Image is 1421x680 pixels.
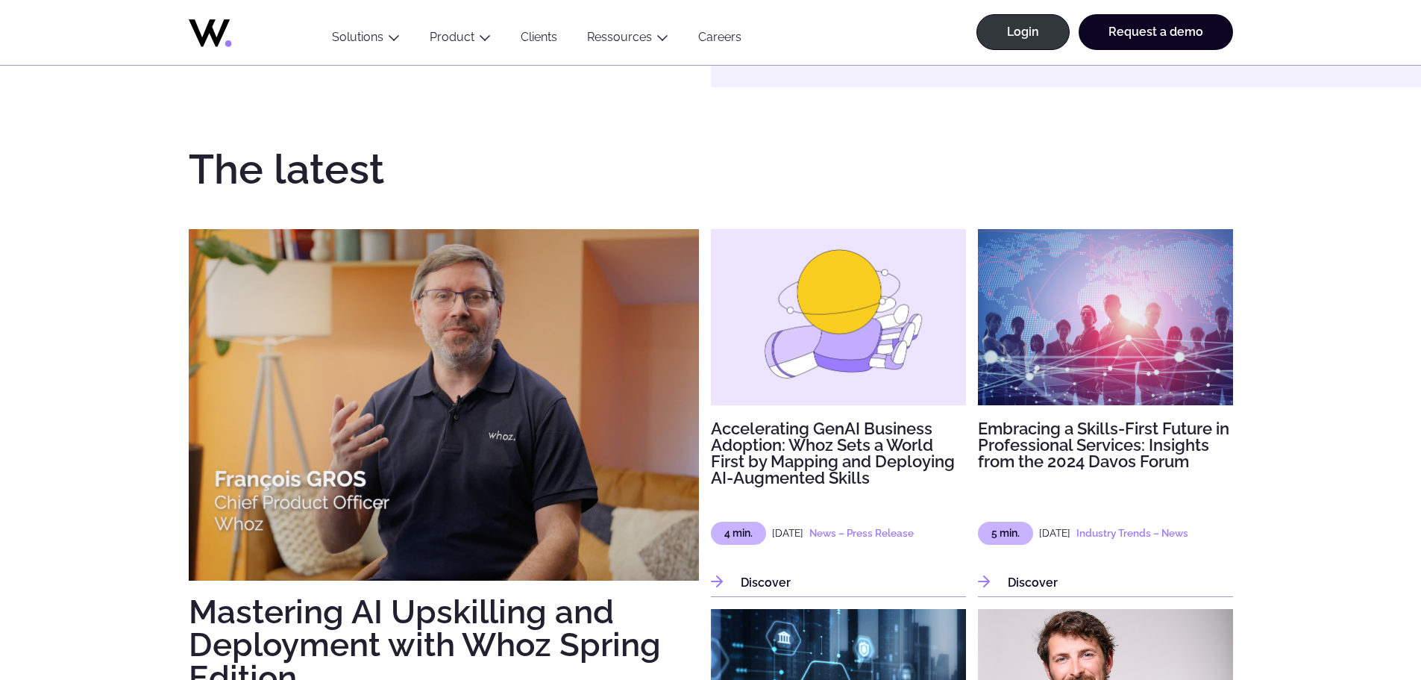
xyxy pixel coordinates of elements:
[978,229,1233,596] a: Embracing a Skills-First Future in Professional Services: Insights from the 2024 Davos Forum Embr...
[978,420,1233,470] h3: Embracing a Skills-First Future in Professional Services: Insights from the 2024 Davos Forum
[683,30,756,50] a: Careers
[587,30,652,44] a: Ressources
[711,575,791,590] div: Lire la suite de "Accelerating GenAI Business Adoption: Whoz Sets a World First by Mapping and De...
[978,522,1033,546] p: 5 min.
[189,147,953,193] h2: The latest
[772,525,803,541] p: [DATE]
[978,229,1233,405] img: Embracing a Skills-First Future in Professional Services: Insights from the 2024 Davos Forum
[1079,14,1233,50] a: Request a demo
[978,575,1058,590] div: Lire la suite de "Embracing a Skills-First Future in Professional Services: Insights from the 202...
[711,522,766,546] p: 4 min.
[1323,581,1400,659] iframe: Chatbot
[506,30,572,50] a: Clients
[711,229,966,596] a: Accelerating GenAI Business Adoption: Whoz Sets a World First by Mapping and Deploying AI-Augment...
[711,226,966,409] img: Accelerating GenAI Business Adoption: Whoz Sets a World First by Mapping and Deploying AI-Augment...
[317,30,415,50] button: Solutions
[189,229,699,580] img: Mastering AI Upskilling and Deployment with Whoz Spring Edition
[415,30,506,50] button: Product
[809,525,914,541] p: News – Press Release
[572,30,683,50] button: Ressources
[1039,525,1070,541] p: [DATE]
[976,14,1070,50] a: Login
[1076,525,1188,541] p: Industry Trends – News
[430,30,474,44] a: Product
[711,420,966,486] h3: Accelerating GenAI Business Adoption: Whoz Sets a World First by Mapping and Deploying AI-Augment...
